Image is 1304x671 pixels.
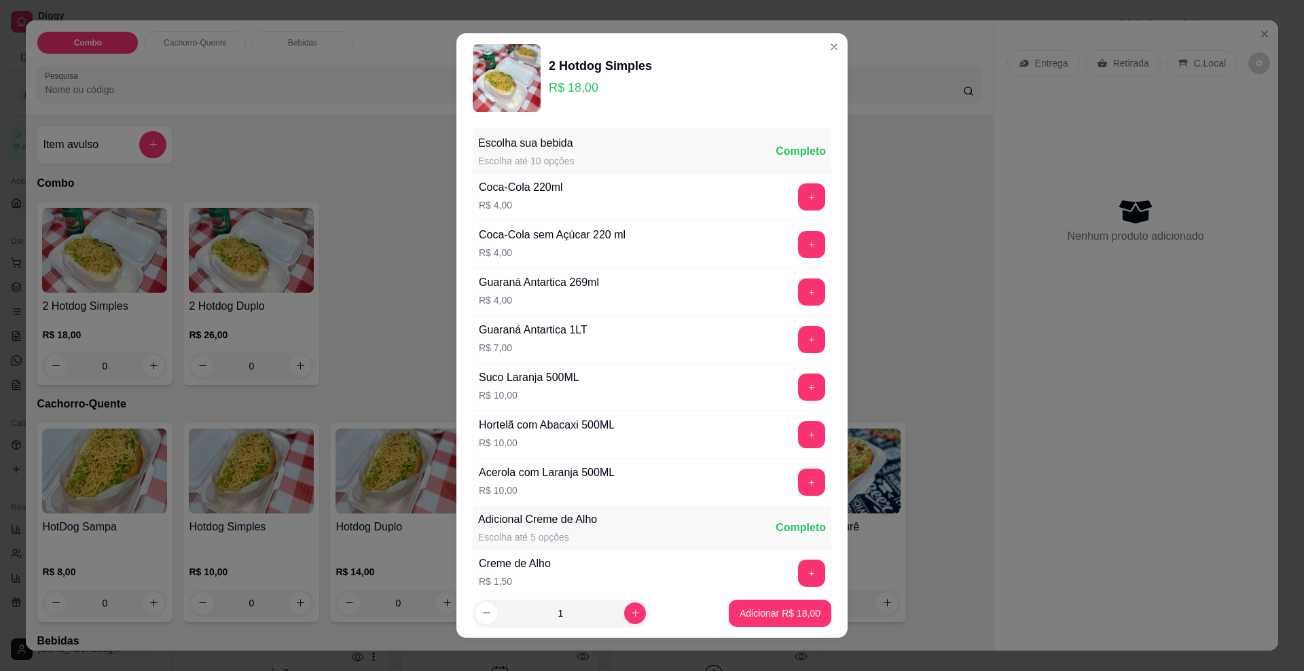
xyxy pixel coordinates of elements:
button: add [798,421,825,448]
p: R$ 10,00 [479,484,615,497]
p: R$ 18,00 [549,78,652,97]
button: add [798,374,825,401]
p: R$ 4,00 [479,198,563,212]
p: R$ 4,00 [479,293,599,307]
button: Close [823,36,845,58]
button: decrease-product-quantity [475,602,497,624]
div: Escolha até 10 opções [478,154,575,168]
div: 2 Hotdog Simples [549,56,652,75]
button: Adicionar R$ 18,00 [729,600,831,627]
div: Guaraná Antartica 1LT [479,322,587,338]
div: Adicional Creme de Alho [478,511,597,528]
button: add [798,469,825,496]
p: R$ 10,00 [479,388,579,402]
p: R$ 4,00 [479,246,626,259]
button: add [798,231,825,258]
div: Coca-Cola 220ml [479,179,563,196]
div: Guaraná Antartica 269ml [479,274,599,291]
div: Completo [776,143,826,160]
button: add [798,183,825,211]
p: R$ 1,50 [479,575,551,588]
div: Creme de Alho [479,556,551,572]
img: product-image [473,44,541,112]
button: increase-product-quantity [624,602,646,624]
p: R$ 10,00 [479,436,615,450]
button: add [798,326,825,353]
button: add [798,560,825,587]
div: Escolha sua bebida [478,135,575,151]
div: Acerola com Laranja 500ML [479,465,615,481]
button: add [798,278,825,306]
div: Completo [776,520,826,536]
div: Escolha até 5 opções [478,530,597,544]
p: Adicionar R$ 18,00 [740,606,820,620]
div: Suco Laranja 500ML [479,369,579,386]
p: R$ 7,00 [479,341,587,355]
div: Coca-Cola sem Açúcar 220 ml [479,227,626,243]
div: Hortelã com Abacaxi 500ML [479,417,615,433]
